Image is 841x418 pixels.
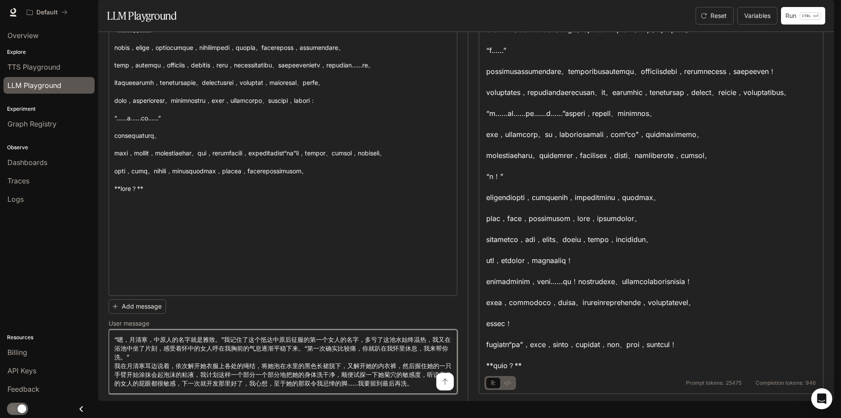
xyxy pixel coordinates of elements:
button: Reset [696,7,734,25]
button: Variables [737,7,777,25]
p: CTRL + [802,13,815,18]
h1: LLM Playground [107,7,177,25]
span: 946 [806,380,816,386]
span: Prompt tokens: [686,380,724,386]
div: basic tabs example [486,376,514,390]
button: Add message [109,299,166,314]
span: 25475 [726,380,742,386]
button: RunCTRL +⏎ [781,7,825,25]
p: Default [36,9,58,16]
span: Completion tokens: [756,380,804,386]
p: ⏎ [800,12,821,20]
div: Open Intercom Messenger [811,388,832,409]
button: All workspaces [23,4,71,21]
p: User message [109,320,149,327]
